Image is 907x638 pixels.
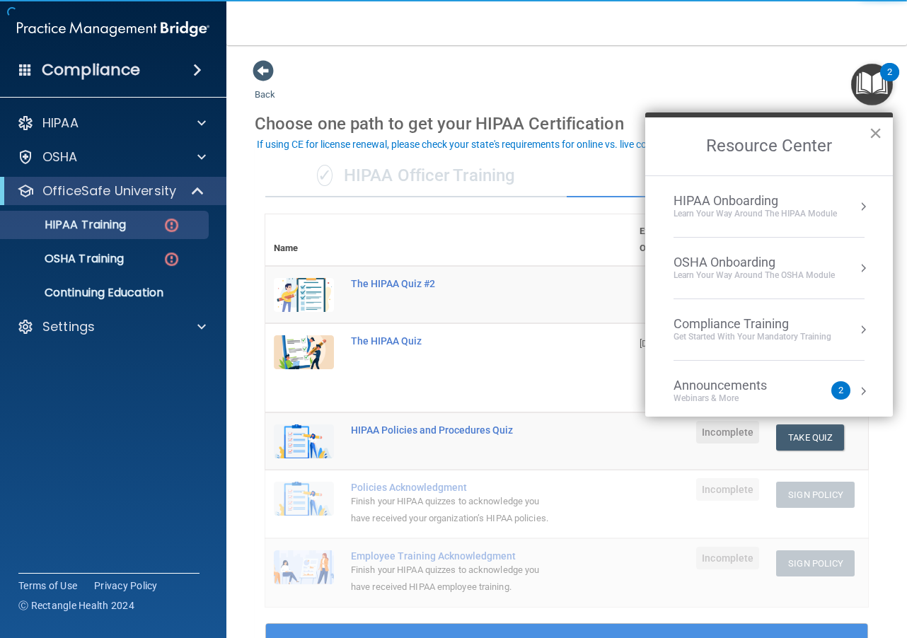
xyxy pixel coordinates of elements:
[567,155,868,197] div: HIPAA Quizzes
[255,103,879,144] div: Choose one path to get your HIPAA Certification
[674,269,835,282] div: Learn your way around the OSHA module
[163,216,180,234] img: danger-circle.6113f641.png
[42,60,140,80] h4: Compliance
[17,182,205,199] a: OfficeSafe University
[265,214,342,266] th: Name
[351,493,560,527] div: Finish your HIPAA quizzes to acknowledge you have received your organization’s HIPAA policies.
[696,478,759,501] span: Incomplete
[674,208,837,220] div: Learn Your Way around the HIPAA module
[631,214,688,266] th: Expires On
[696,547,759,569] span: Incomplete
[776,424,844,451] button: Take Quiz
[674,316,831,332] div: Compliance Training
[674,193,837,209] div: HIPAA Onboarding
[163,250,180,268] img: danger-circle.6113f641.png
[674,255,835,270] div: OSHA Onboarding
[351,335,560,347] div: The HIPAA Quiz
[645,117,893,175] h2: Resource Center
[17,318,206,335] a: Settings
[317,165,333,186] span: ✓
[9,286,202,300] p: Continuing Education
[645,112,893,417] div: Resource Center
[696,421,759,443] span: Incomplete
[42,115,79,132] p: HIPAA
[42,182,176,199] p: OfficeSafe University
[351,562,560,596] div: Finish your HIPAA quizzes to acknowledge you have received HIPAA employee training.
[17,15,209,43] img: PMB logo
[887,72,892,91] div: 2
[351,424,560,436] div: HIPAA Policies and Procedures Quiz
[776,550,855,576] button: Sign Policy
[255,72,275,100] a: Back
[674,393,795,405] div: Webinars & More
[42,318,95,335] p: Settings
[351,550,560,562] div: Employee Training Acknowledgment
[42,149,78,166] p: OSHA
[18,598,134,613] span: Ⓒ Rectangle Health 2024
[351,278,560,289] div: The HIPAA Quiz #2
[265,155,567,197] div: HIPAA Officer Training
[869,122,882,144] button: Close
[851,64,893,105] button: Open Resource Center, 2 new notifications
[640,338,666,349] span: [DATE]
[257,139,780,149] div: If using CE for license renewal, please check your state's requirements for online vs. live cours...
[836,540,890,594] iframe: Drift Widget Chat Controller
[351,482,560,493] div: Policies Acknowledgment
[9,218,126,232] p: HIPAA Training
[674,331,831,343] div: Get Started with your mandatory training
[776,482,855,508] button: Sign Policy
[94,579,158,593] a: Privacy Policy
[17,115,206,132] a: HIPAA
[9,252,124,266] p: OSHA Training
[255,137,782,151] button: If using CE for license renewal, please check your state's requirements for online vs. live cours...
[18,579,77,593] a: Terms of Use
[674,378,795,393] div: Announcements
[17,149,206,166] a: OSHA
